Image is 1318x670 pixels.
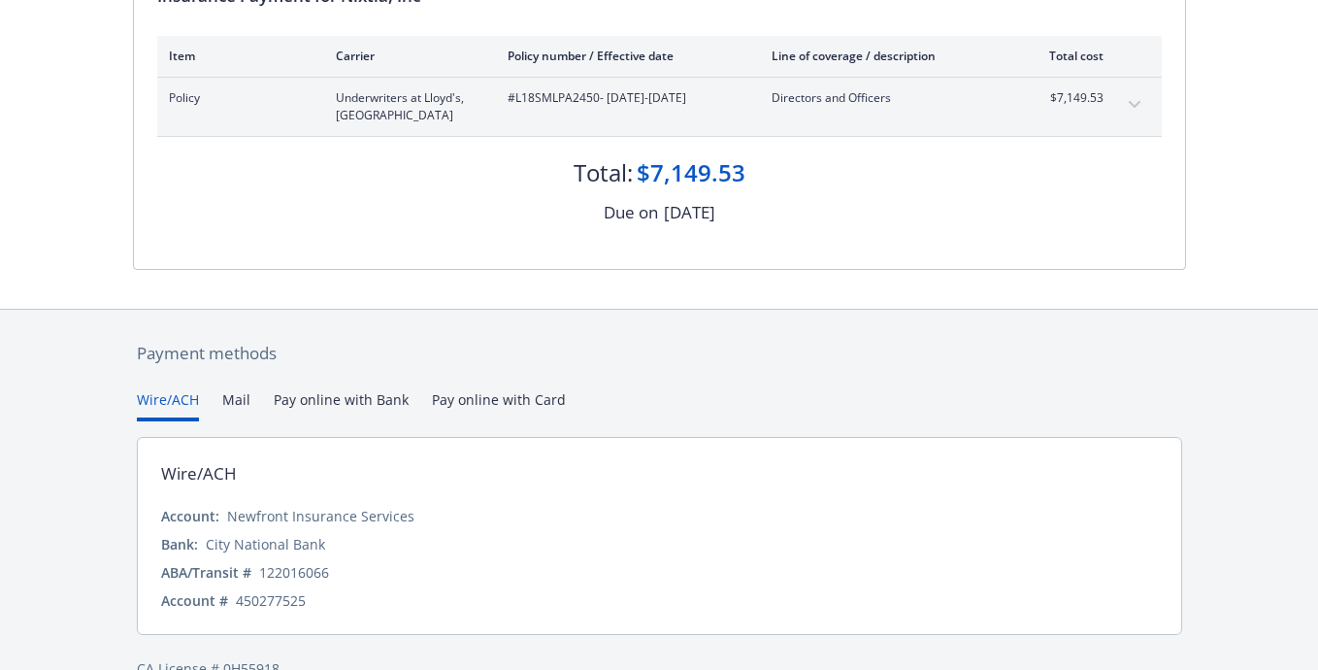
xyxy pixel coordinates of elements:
[336,89,477,124] span: Underwriters at Lloyd's, [GEOGRAPHIC_DATA]
[637,156,745,189] div: $7,149.53
[137,341,1182,366] div: Payment methods
[169,89,305,107] span: Policy
[604,200,658,225] div: Due on
[336,48,477,64] div: Carrier
[432,389,566,421] button: Pay online with Card
[772,89,1000,107] span: Directors and Officers
[161,506,219,526] div: Account:
[1119,89,1150,120] button: expand content
[574,156,633,189] div: Total:
[169,48,305,64] div: Item
[206,534,325,554] div: City National Bank
[1031,48,1104,64] div: Total cost
[1031,89,1104,107] span: $7,149.53
[161,590,228,611] div: Account #
[508,89,741,107] span: #L18SMLPA2450 - [DATE]-[DATE]
[508,48,741,64] div: Policy number / Effective date
[137,389,199,421] button: Wire/ACH
[259,562,329,583] div: 122016066
[161,562,251,583] div: ABA/Transit #
[664,200,715,225] div: [DATE]
[274,389,409,421] button: Pay online with Bank
[227,506,414,526] div: Newfront Insurance Services
[157,78,1162,136] div: PolicyUnderwriters at Lloyd's, [GEOGRAPHIC_DATA]#L18SMLPA2450- [DATE]-[DATE]Directors and Officer...
[236,590,306,611] div: 450277525
[161,534,198,554] div: Bank:
[772,48,1000,64] div: Line of coverage / description
[222,389,250,421] button: Mail
[161,461,237,486] div: Wire/ACH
